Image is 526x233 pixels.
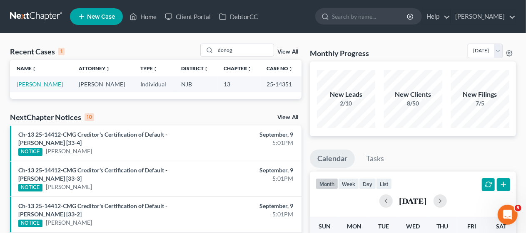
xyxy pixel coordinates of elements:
span: Mon [347,223,361,230]
i: unfold_more [153,66,158,71]
a: View All [277,49,298,55]
button: Emoji picker [13,169,20,176]
div: 5:01PM [207,139,294,147]
span: Tue [378,223,389,230]
a: [PERSON_NAME] [46,183,92,191]
input: Search by name... [332,9,408,24]
iframe: Intercom live chat [498,205,518,225]
a: Nameunfold_more [17,65,37,71]
input: Search by name... [215,44,274,56]
span: Sat [496,223,506,230]
h3: Monthly Progress [310,48,369,58]
a: Calendar [310,150,355,168]
td: Individual [134,76,175,92]
div: 5:01PM [207,174,294,183]
div: NOTICE [18,184,42,191]
td: 25-14351 [260,76,302,92]
i: unfold_more [204,66,209,71]
div: 8/50 [384,99,442,108]
div: All Cases View [22,75,121,84]
div: Awesome, thanks a bunch [70,119,160,137]
div: NextChapter Notices [10,112,94,122]
span: Sun [319,223,331,230]
div: Recent Cases [10,47,65,56]
td: 13 [217,76,260,92]
div: New Clients [384,90,442,99]
div: 5:01PM [207,210,294,218]
a: Ch-13 25-14412-CMG Creditor's Certification of Default - [PERSON_NAME] [33-4] [18,131,167,146]
span: Fri [467,223,476,230]
h2: [DATE] [399,196,427,205]
i: unfold_more [105,66,110,71]
div: 2/10 [317,99,375,108]
span: New Case [87,14,115,20]
a: [PERSON_NAME] [17,81,63,88]
textarea: Message… [7,152,160,166]
button: go back [5,3,21,19]
div: September, 9 [207,202,294,210]
a: Case Nounfold_more [267,65,294,71]
div: James says… [7,119,160,144]
button: week [338,178,359,189]
div: NOTICE [18,220,42,227]
div: All Cases ViewHow to duplicate, archive, sort, filter, export and more with… [14,69,130,108]
div: NOTICE [18,148,42,156]
span: Thu [436,223,449,230]
a: Districtunfold_more [181,65,209,71]
a: Tasks [359,150,391,168]
div: Awesome, thanks a bunch [77,124,153,132]
div: New Leads [317,90,375,99]
div: September, 9 [207,166,294,174]
a: View All [277,115,298,120]
button: day [359,178,376,189]
div: Close [146,3,161,18]
a: Attorneyunfold_more [79,65,110,71]
img: Profile image for Operator [24,5,37,18]
a: Chapterunfold_more [224,65,252,71]
button: Home [130,3,146,19]
a: [PERSON_NAME] [46,218,92,227]
a: Ch-13 25-14412-CMG Creditor's Certification of Default - [PERSON_NAME] [33-2] [18,202,167,218]
span: Wed [406,223,420,230]
button: list [376,178,392,189]
span: 5 [515,205,521,211]
a: Typeunfold_more [140,65,158,71]
td: NJB [175,76,217,92]
a: DebtorCC [215,9,262,24]
a: [PERSON_NAME] [46,147,92,155]
div: 7/5 [451,99,509,108]
button: Start recording [53,169,60,176]
td: [PERSON_NAME] [72,76,134,92]
a: Client Portal [161,9,215,24]
div: 1 [58,48,65,55]
a: [PERSON_NAME] [451,9,516,24]
div: New Filings [451,90,509,99]
a: Help [422,9,450,24]
div: September, 9 [207,130,294,139]
i: unfold_more [289,66,294,71]
i: unfold_more [247,66,252,71]
a: Ch-13 25-14412-CMG Creditor's Certification of Default - [PERSON_NAME] [33-3] [18,167,167,182]
div: 10 [85,113,94,121]
span: How to duplicate, archive, sort, filter, export and more with… [22,85,113,100]
i: unfold_more [32,66,37,71]
h1: Operator [40,8,70,14]
button: Gif picker [26,169,33,176]
button: month [316,178,338,189]
a: Home [125,9,161,24]
button: Send a message… [143,166,156,179]
button: Upload attachment [40,169,46,176]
